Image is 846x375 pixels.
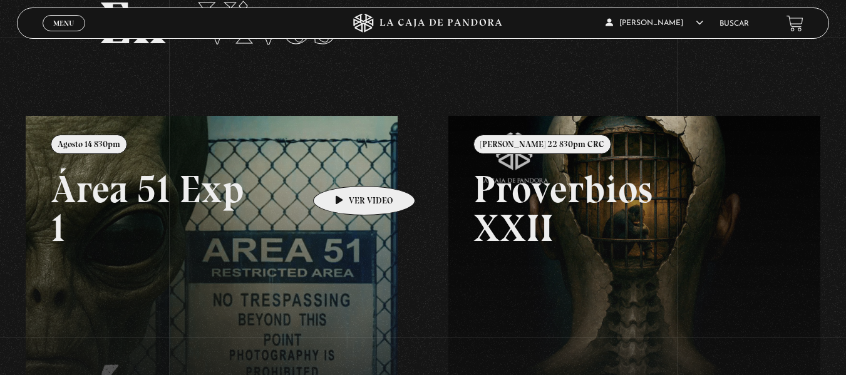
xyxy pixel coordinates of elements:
a: View your shopping cart [787,14,803,31]
a: Buscar [720,20,749,28]
span: Menu [53,19,74,27]
span: Cerrar [49,30,78,39]
span: [PERSON_NAME] [606,19,703,27]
